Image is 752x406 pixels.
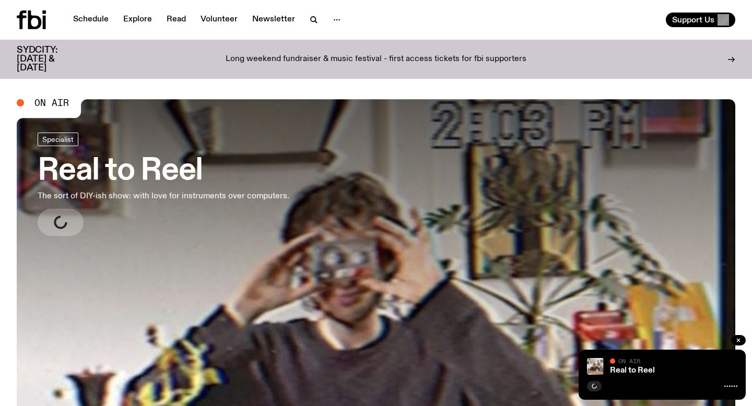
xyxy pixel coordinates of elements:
[67,13,115,27] a: Schedule
[17,46,84,73] h3: SYDCITY: [DATE] & [DATE]
[160,13,192,27] a: Read
[194,13,244,27] a: Volunteer
[672,15,714,25] span: Support Us
[610,366,655,375] a: Real to Reel
[34,98,69,108] span: On Air
[42,135,74,143] span: Specialist
[587,358,604,375] img: Jasper Craig Adams holds a vintage camera to his eye, obscuring his face. He is wearing a grey ju...
[226,55,526,64] p: Long weekend fundraiser & music festival - first access tickets for fbi supporters
[38,190,289,202] p: The sort of DIY-ish show: with love for instruments over computers.
[666,13,735,27] button: Support Us
[117,13,158,27] a: Explore
[38,157,289,186] h3: Real to Reel
[38,133,289,236] a: Real to ReelThe sort of DIY-ish show: with love for instruments over computers.
[618,357,640,364] span: On Air
[38,133,78,146] a: Specialist
[246,13,301,27] a: Newsletter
